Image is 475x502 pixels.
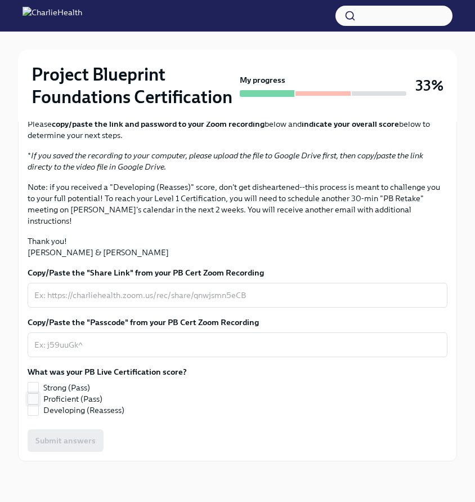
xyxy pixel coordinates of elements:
[28,267,447,278] label: Copy/Paste the "Share Link" from your PB Cert Zoom Recording
[302,119,399,129] strong: indicate your overall score
[28,181,447,226] p: Note: if you received a "Developing (Reasses)" score, don't get disheartened--this process is mea...
[23,7,82,25] img: CharlieHealth
[28,236,447,258] p: Thank you! [PERSON_NAME] & [PERSON_NAME]
[43,405,124,416] span: Developing (Reassess)
[28,317,447,328] label: Copy/Paste the "Passcode" from your PB Cert Zoom Recording
[52,119,265,129] strong: copy/paste the link and password to your Zoom recording
[28,150,423,172] em: If you saved the recording to your computer, please upload the file to Google Drive first, then c...
[415,75,443,96] h3: 33%
[43,382,90,393] span: Strong (Pass)
[28,366,187,377] label: What was your PB Live Certification score?
[32,63,235,108] h2: Project Blueprint Foundations Certification
[43,393,102,405] span: Proficient (Pass)
[240,74,285,86] strong: My progress
[28,107,447,141] p: Thank you for completing your scheduled Project Blueprint Live Certification with [PERSON_NAME]. ...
